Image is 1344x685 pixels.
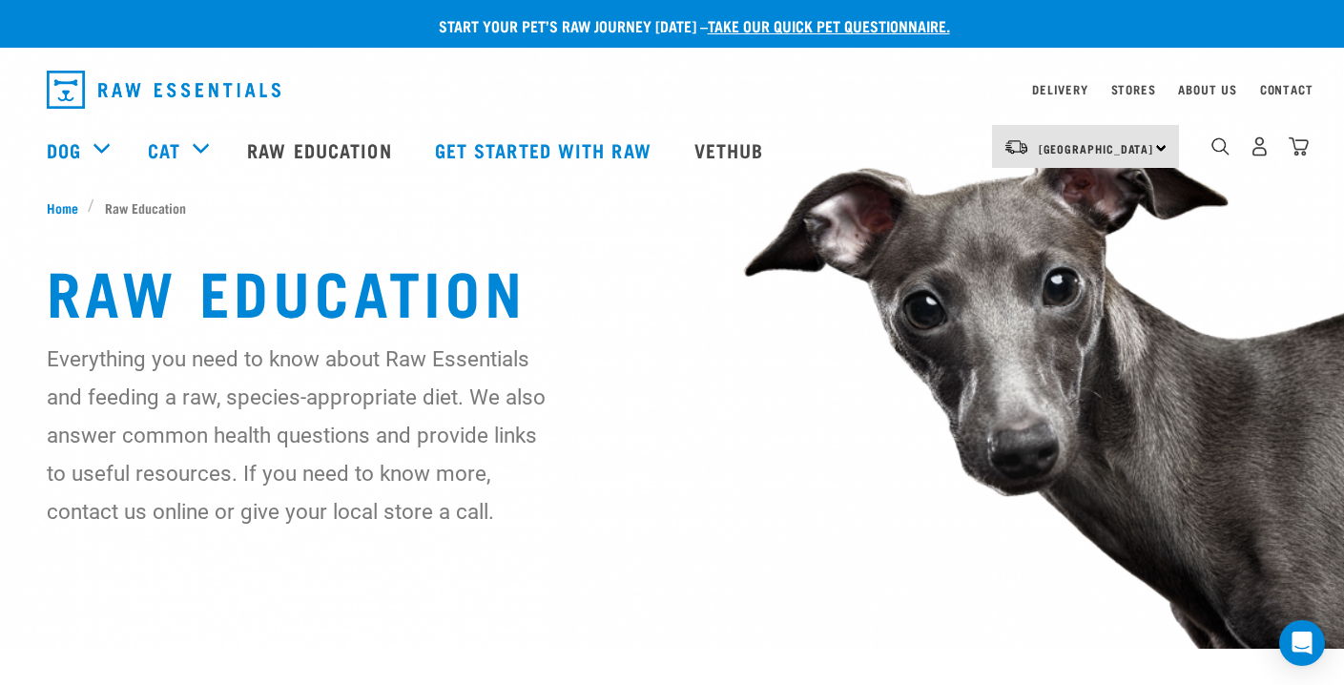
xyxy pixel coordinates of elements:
a: Contact [1260,86,1313,93]
img: user.png [1250,136,1270,156]
a: Home [47,197,89,218]
img: van-moving.png [1003,138,1029,156]
span: [GEOGRAPHIC_DATA] [1039,145,1154,152]
p: Everything you need to know about Raw Essentials and feeding a raw, species-appropriate diet. We ... [47,340,548,530]
a: Vethub [675,112,788,188]
a: Raw Education [228,112,415,188]
a: Delivery [1032,86,1087,93]
a: Dog [47,135,81,164]
a: Cat [148,135,180,164]
a: About Us [1178,86,1236,93]
img: home-icon@2x.png [1289,136,1309,156]
nav: breadcrumbs [47,197,1298,218]
a: Get started with Raw [416,112,675,188]
img: Raw Essentials Logo [47,71,280,109]
img: home-icon-1@2x.png [1211,137,1230,156]
span: Home [47,197,78,218]
a: Stores [1111,86,1156,93]
div: Open Intercom Messenger [1279,620,1325,666]
h1: Raw Education [47,256,1298,324]
a: take our quick pet questionnaire. [708,21,950,30]
nav: dropdown navigation [31,63,1313,116]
